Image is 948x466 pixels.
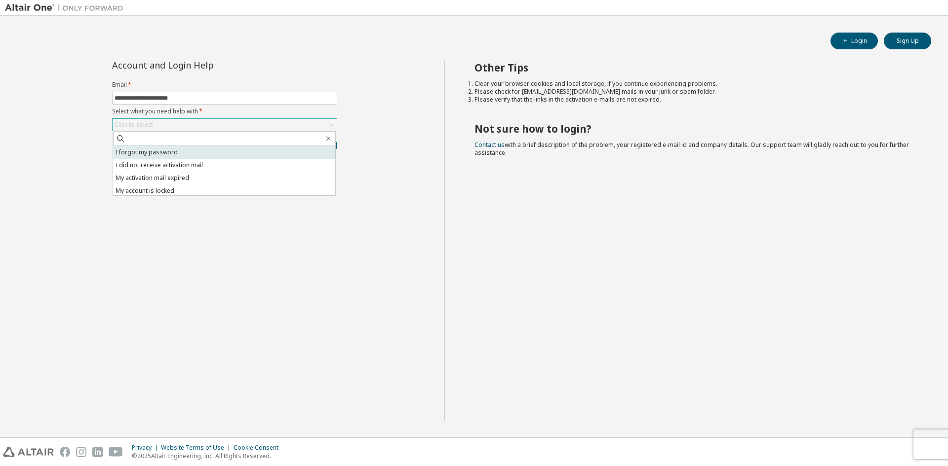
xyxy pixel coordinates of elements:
[113,146,335,159] li: I forgot my password
[5,3,128,13] img: Altair One
[115,121,153,129] div: Click to select
[474,96,914,104] li: Please verify that the links in the activation e-mails are not expired.
[474,88,914,96] li: Please check for [EMAIL_ADDRESS][DOMAIN_NAME] mails in your junk or spam folder.
[474,61,914,74] h2: Other Tips
[474,141,909,157] span: with a brief description of the problem, your registered e-mail id and company details. Our suppo...
[474,141,505,149] a: Contact us
[92,447,103,457] img: linkedin.svg
[109,447,123,457] img: youtube.svg
[234,444,284,452] div: Cookie Consent
[112,61,292,69] div: Account and Login Help
[132,452,284,460] p: © 2025 Altair Engineering, Inc. All Rights Reserved.
[884,33,931,49] button: Sign Up
[830,33,878,49] button: Login
[112,108,337,115] label: Select what you need help with
[113,119,337,131] div: Click to select
[112,81,337,89] label: Email
[132,444,161,452] div: Privacy
[474,80,914,88] li: Clear your browser cookies and local storage, if you continue experiencing problems.
[161,444,234,452] div: Website Terms of Use
[60,447,70,457] img: facebook.svg
[76,447,86,457] img: instagram.svg
[3,447,54,457] img: altair_logo.svg
[474,122,914,135] h2: Not sure how to login?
